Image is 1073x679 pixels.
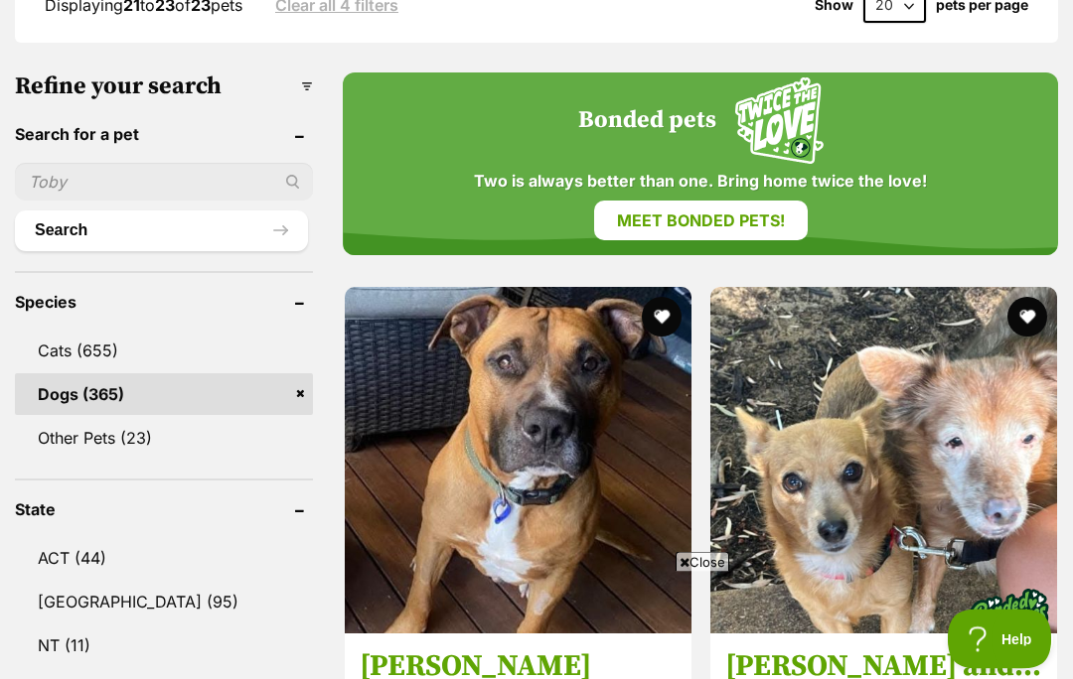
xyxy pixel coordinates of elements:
[594,202,808,241] a: Meet bonded pets!
[15,538,313,580] a: ACT (44)
[55,580,1018,669] iframe: Advertisement
[578,108,716,136] h4: Bonded pets
[957,568,1056,667] img: bonded besties
[676,552,729,572] span: Close
[15,164,313,202] input: Toby
[642,298,682,338] button: favourite
[710,288,1057,634] img: Lucius and Libo - Jack Russell Terrier Dog
[15,73,313,101] h3: Refine your search
[15,374,313,416] a: Dogs (365)
[15,625,313,667] a: NT (11)
[15,501,313,519] header: State
[15,331,313,372] a: Cats (655)
[1006,298,1046,338] button: favourite
[345,288,691,634] img: Rex - Mixed Breed x Mixed breed Dog
[735,78,824,165] img: Squiggle
[15,582,313,623] a: [GEOGRAPHIC_DATA] (95)
[948,610,1053,669] iframe: Help Scout Beacon - Open
[474,173,927,192] span: Two is always better than one. Bring home twice the love!
[15,294,313,312] header: Species
[15,211,308,251] button: Search
[15,126,313,144] header: Search for a pet
[15,418,313,460] a: Other Pets (23)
